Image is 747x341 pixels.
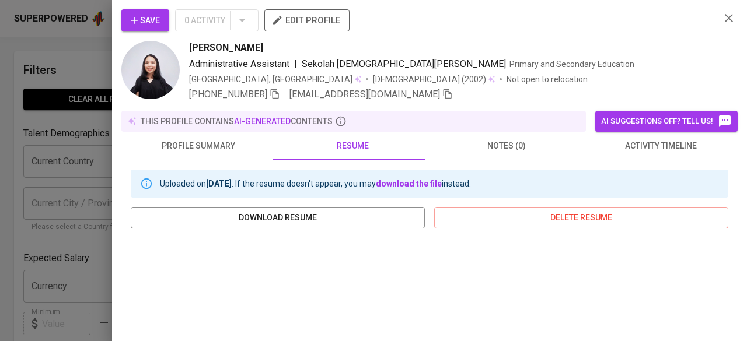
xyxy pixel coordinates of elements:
div: [GEOGRAPHIC_DATA], [GEOGRAPHIC_DATA] [189,73,361,85]
span: [PERSON_NAME] [189,41,263,55]
span: [PHONE_NUMBER] [189,89,267,100]
span: delete resume [444,210,719,225]
span: download resume [140,210,416,225]
span: | [294,57,297,71]
button: AI suggestions off? Tell us! [595,111,738,132]
div: Uploaded on . If the resume doesn't appear, you may instead. [160,173,471,194]
a: edit profile [264,15,350,24]
p: this profile contains contents [141,115,333,127]
span: profile summary [128,139,268,153]
button: download resume [131,207,425,228]
span: [DEMOGRAPHIC_DATA] [373,73,462,85]
button: Save [121,9,169,31]
button: delete resume [434,207,728,228]
span: Save [131,13,160,28]
button: edit profile [264,9,350,31]
span: [EMAIL_ADDRESS][DOMAIN_NAME] [289,89,440,100]
p: Not open to relocation [507,73,588,85]
span: AI-generated [234,117,291,126]
span: notes (0) [437,139,577,153]
a: download the file [376,179,442,188]
span: AI suggestions off? Tell us! [601,114,732,128]
span: Administrative Assistant [189,58,289,69]
span: activity timeline [591,139,731,153]
span: resume [282,139,423,153]
span: Sekolah [DEMOGRAPHIC_DATA][PERSON_NAME] [302,58,506,69]
b: [DATE] [206,179,232,188]
div: (2002) [373,73,495,85]
span: edit profile [274,13,340,28]
span: Primary and Secondary Education [509,59,634,69]
img: ecc42f0cef01dc1f826291b039057666.jpg [121,41,180,99]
